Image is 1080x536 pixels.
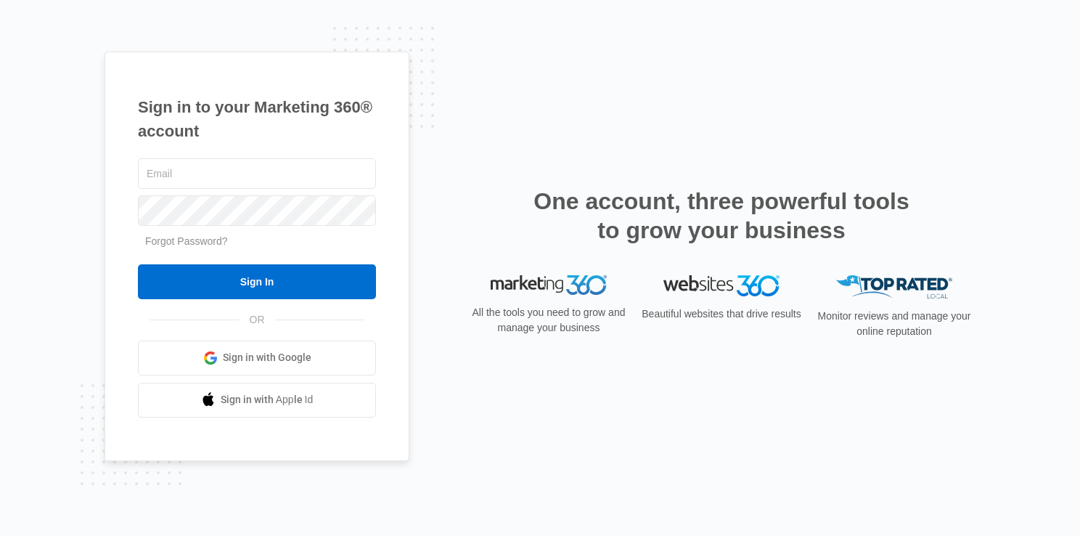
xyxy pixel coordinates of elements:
img: Marketing 360 [491,275,607,296]
p: All the tools you need to grow and manage your business [467,305,630,336]
h2: One account, three powerful tools to grow your business [529,187,914,245]
span: OR [240,312,275,328]
img: Websites 360 [663,275,780,296]
input: Sign In [138,264,376,299]
p: Monitor reviews and manage your online reputation [813,309,975,339]
span: Sign in with Google [223,350,311,365]
p: Beautiful websites that drive results [640,306,803,322]
a: Forgot Password? [145,235,228,247]
h1: Sign in to your Marketing 360® account [138,95,376,143]
a: Sign in with Apple Id [138,383,376,418]
img: Top Rated Local [836,275,952,299]
input: Email [138,158,376,189]
span: Sign in with Apple Id [221,392,314,407]
a: Sign in with Google [138,341,376,375]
